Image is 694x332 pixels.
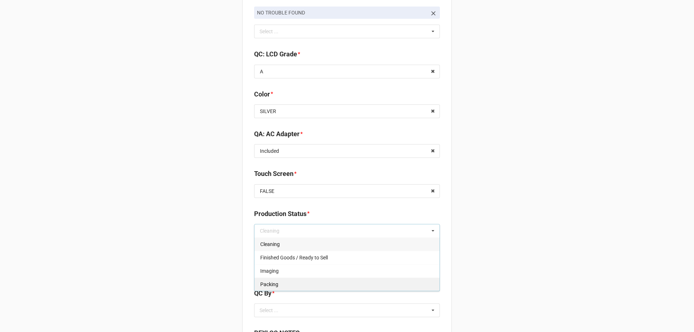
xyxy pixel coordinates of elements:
[260,148,279,154] div: Included
[254,209,307,219] label: Production Status
[260,69,263,74] div: A
[254,169,294,179] label: Touch Screen
[260,268,279,274] span: Imaging
[258,306,289,315] div: Select ...
[260,109,276,114] div: SILVER
[260,281,278,287] span: Packing
[254,288,271,298] label: QC By
[254,49,297,59] label: QC: LCD Grade
[260,189,274,194] div: FALSE
[254,129,300,139] label: QA: AC Adapter
[260,241,280,247] span: Cleaning
[257,9,427,16] p: NO TROUBLE FOUND
[260,255,328,260] span: Finished Goods / Ready to Sell
[254,89,270,99] label: Color
[258,27,289,36] div: Select ...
